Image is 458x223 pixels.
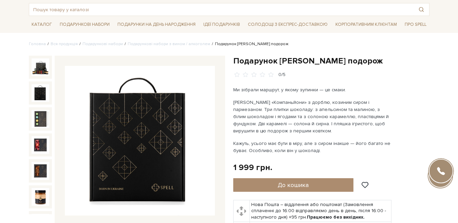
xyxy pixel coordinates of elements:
span: Про Spell [402,19,429,30]
td: Нова Пошта – відділення або поштомат (Замовлення сплаченні до 16:00 відправляємо день в день, піс... [250,200,391,222]
img: Подарунок Сирна подорож [32,110,49,128]
a: Подарункові набори [83,41,123,47]
a: Корпоративним клієнтам [333,19,400,30]
div: 0/5 [278,72,286,78]
img: Подарунок Сирна подорож [32,58,49,76]
span: До кошика [278,181,309,189]
img: Подарунок Сирна подорож [32,188,49,206]
p: Ми зібрали маршрут, у якому зупинки — це смаки. [233,86,392,93]
a: Вся продукція [51,41,78,47]
input: Пошук товару у каталозі [29,3,414,16]
p: Кажуть, усього має бути в міру, але з сиром інакше — його багато не буває. Особливо, коли він у ш... [233,140,392,154]
li: Подарунок [PERSON_NAME] подорож [210,41,289,47]
img: Подарунок Сирна подорож [32,162,49,180]
span: Подарункові набори [57,19,112,30]
img: Подарунок Сирна подорож [32,136,49,154]
h1: Подарунок [PERSON_NAME] подорож [233,56,429,66]
a: Подарункові набори з вином / алкоголем [128,41,210,47]
a: Головна [29,41,46,47]
a: Солодощі з експрес-доставкою [245,19,330,30]
span: Каталог [29,19,55,30]
b: Працюємо без вихідних. [307,214,365,220]
span: Подарунки на День народження [115,19,198,30]
img: Подарунок Сирна подорож [32,84,49,102]
img: Подарунок Сирна подорож [65,66,215,216]
button: До кошика [233,178,354,192]
div: 1 999 грн. [233,162,272,173]
p: [PERSON_NAME] «Компаньйони» з дорблю, козиним сиром і пармезаном. Три плитки шоколаду: з апельсин... [233,99,392,134]
button: Пошук товару у каталозі [414,3,429,16]
span: Ідеї подарунків [201,19,243,30]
